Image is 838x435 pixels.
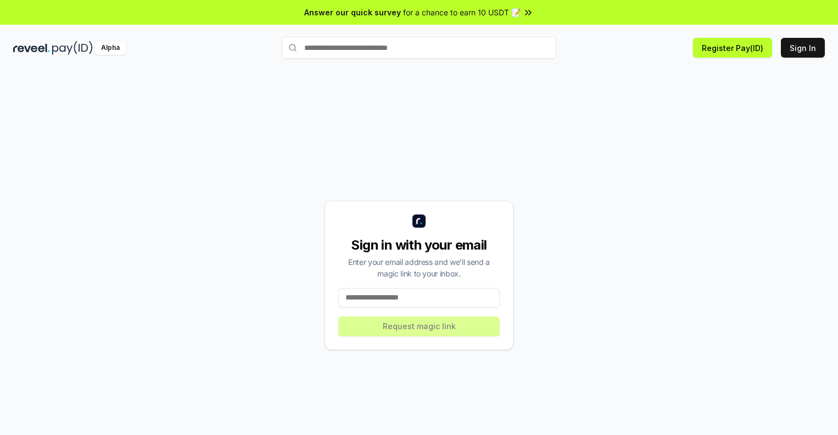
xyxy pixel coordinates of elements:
span: Answer our quick survey [304,7,401,18]
div: Alpha [95,41,126,55]
img: logo_small [412,214,426,228]
button: Sign In [781,38,825,58]
img: pay_id [52,41,93,55]
span: for a chance to earn 10 USDT 📝 [403,7,521,18]
img: reveel_dark [13,41,50,55]
button: Register Pay(ID) [693,38,772,58]
div: Enter your email address and we’ll send a magic link to your inbox. [338,256,500,279]
div: Sign in with your email [338,236,500,254]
